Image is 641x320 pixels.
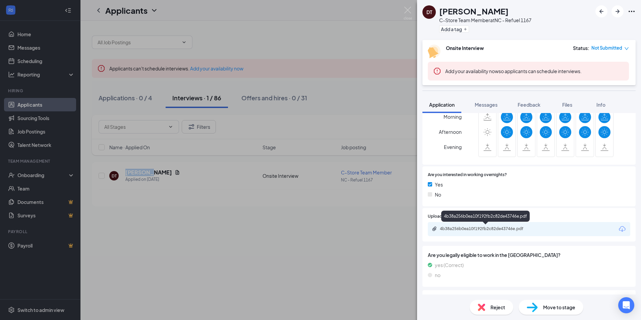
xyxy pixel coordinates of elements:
[618,225,626,233] svg: Download
[428,251,630,259] span: Are you legally eligible to work in the [GEOGRAPHIC_DATA]?
[435,181,443,188] span: Yes
[435,271,441,279] span: no
[614,7,622,15] svg: ArrowRight
[439,5,509,17] h1: [PERSON_NAME]
[439,126,462,138] span: Afternoon
[446,45,484,51] b: Onsite Interview
[435,191,441,198] span: No
[597,7,605,15] svg: ArrowLeftNew
[518,102,540,108] span: Feedback
[475,102,498,108] span: Messages
[426,9,432,15] div: DT
[573,45,589,51] div: Status :
[444,141,462,153] span: Evening
[445,68,582,74] span: so applicants can schedule interviews.
[435,261,464,269] span: yes (Correct)
[628,7,636,15] svg: Ellipses
[618,297,634,313] div: Open Intercom Messenger
[624,46,629,51] span: down
[433,67,441,75] svg: Error
[432,226,540,232] a: Paperclip4b38a256b0ea10f192fb2c82de43746e.pdf
[429,102,455,108] span: Application
[428,213,458,220] span: Upload Resume
[463,27,467,31] svg: Plus
[445,68,499,74] button: Add your availability now
[490,304,505,311] span: Reject
[439,25,469,33] button: PlusAdd a tag
[596,102,605,108] span: Info
[595,5,607,17] button: ArrowLeftNew
[444,111,462,123] span: Morning
[611,5,624,17] button: ArrowRight
[428,172,507,178] span: Are you interested in working overnights?
[432,226,437,231] svg: Paperclip
[441,211,530,222] div: 4b38a256b0ea10f192fb2c82de43746e.pdf
[562,102,572,108] span: Files
[440,226,534,231] div: 4b38a256b0ea10f192fb2c82de43746e.pdf
[439,17,531,23] div: C-Store Team Member at NC - Refuel 1167
[543,304,575,311] span: Move to stage
[591,45,622,51] span: Not Submitted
